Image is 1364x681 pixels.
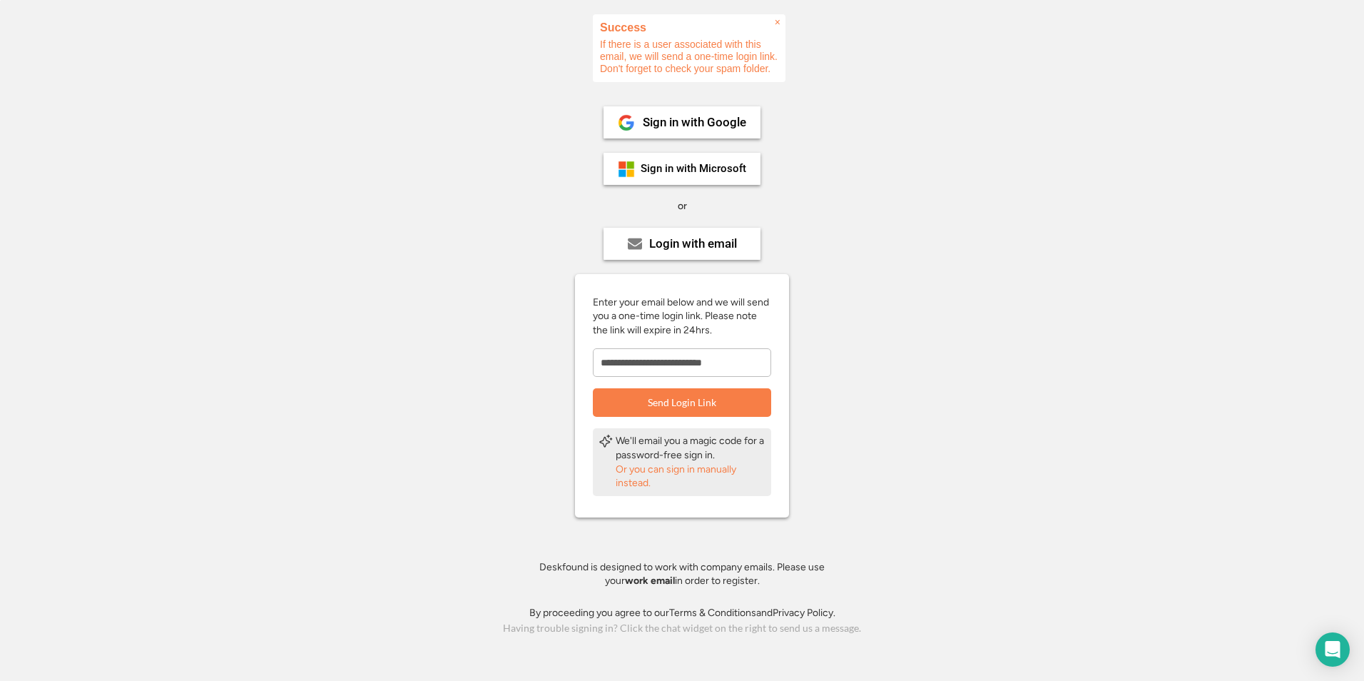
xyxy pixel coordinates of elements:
div: Sign in with Microsoft [641,163,746,174]
div: Enter your email below and we will send you a one-time login link. Please note the link will expi... [593,296,771,338]
h2: Success [600,21,778,34]
strong: work email [625,575,675,587]
div: Sign in with Google [643,116,746,128]
img: 1024px-Google__G__Logo.svg.png [618,114,635,131]
button: Send Login Link [593,388,771,417]
div: Open Intercom Messenger [1315,632,1350,667]
div: Login with email [649,238,737,250]
a: Terms & Conditions [669,607,756,619]
div: We'll email you a magic code for a password-free sign in. [616,434,765,462]
span: × [775,16,780,29]
div: By proceeding you agree to our and [529,606,835,620]
img: ms-symbollockup_mssymbol_19.png [618,161,635,178]
div: Or you can sign in manually instead. [616,463,765,490]
div: Deskfound is designed to work with company emails. Please use your in order to register. [521,560,843,588]
a: Privacy Policy. [773,607,835,619]
div: If there is a user associated with this email, we will send a one-time login link. Don't forget t... [593,14,785,82]
div: or [678,199,687,213]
